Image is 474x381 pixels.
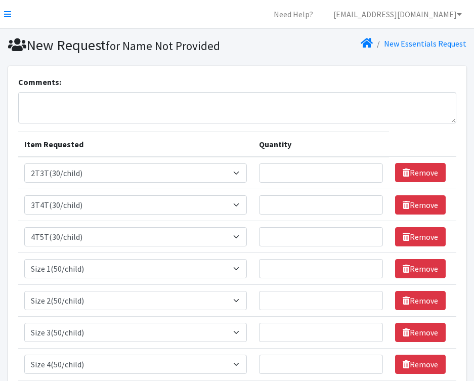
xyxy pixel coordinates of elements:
small: for Name Not Provided [106,38,220,53]
a: Remove [395,227,446,246]
a: Remove [395,195,446,215]
a: [EMAIL_ADDRESS][DOMAIN_NAME] [325,4,470,24]
a: Remove [395,259,446,278]
a: Need Help? [266,4,321,24]
th: Quantity [253,132,389,157]
a: Remove [395,291,446,310]
a: Remove [395,163,446,182]
label: Comments: [18,76,61,88]
a: Remove [395,323,446,342]
a: New Essentials Request [384,38,466,49]
a: Remove [395,355,446,374]
th: Item Requested [18,132,253,157]
h1: New Request [8,36,234,54]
